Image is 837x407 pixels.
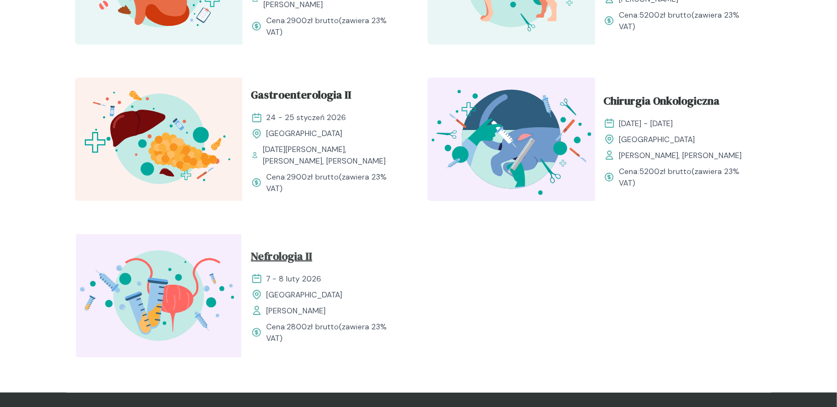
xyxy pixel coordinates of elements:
[251,248,312,269] span: Nefrologia II
[251,248,401,269] a: Nefrologia II
[619,166,754,189] span: Cena: (zawiera 23% VAT)
[287,172,339,182] span: 2900 zł brutto
[251,86,401,107] a: Gastroenterologia II
[619,150,742,161] span: [PERSON_NAME], [PERSON_NAME]
[266,15,401,38] span: Cena: (zawiera 23% VAT)
[287,322,339,332] span: 2800 zł brutto
[266,171,401,194] span: Cena: (zawiera 23% VAT)
[639,166,692,176] span: 5200 zł brutto
[619,134,695,145] span: [GEOGRAPHIC_DATA]
[75,234,242,357] img: ZpgBUh5LeNNTxPrX_Uro_T.svg
[639,10,692,20] span: 5200 zł brutto
[267,289,343,301] span: [GEOGRAPHIC_DATA]
[619,118,673,129] span: [DATE] - [DATE]
[604,93,720,113] span: Chirurgia Onkologiczna
[267,128,343,139] span: [GEOGRAPHIC_DATA]
[267,305,326,317] span: [PERSON_NAME]
[75,78,242,201] img: ZxkxEIF3NbkBX8eR_GastroII_T.svg
[251,86,352,107] span: Gastroenterologia II
[619,9,754,32] span: Cena: (zawiera 23% VAT)
[428,78,595,201] img: ZpbL5h5LeNNTxNpI_ChiruOnko_T.svg
[604,93,754,113] a: Chirurgia Onkologiczna
[267,273,322,285] span: 7 - 8 luty 2026
[287,15,339,25] span: 2900 zł brutto
[267,112,347,123] span: 24 - 25 styczeń 2026
[263,144,401,167] span: [DATE][PERSON_NAME], [PERSON_NAME], [PERSON_NAME]
[266,321,401,344] span: Cena: (zawiera 23% VAT)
